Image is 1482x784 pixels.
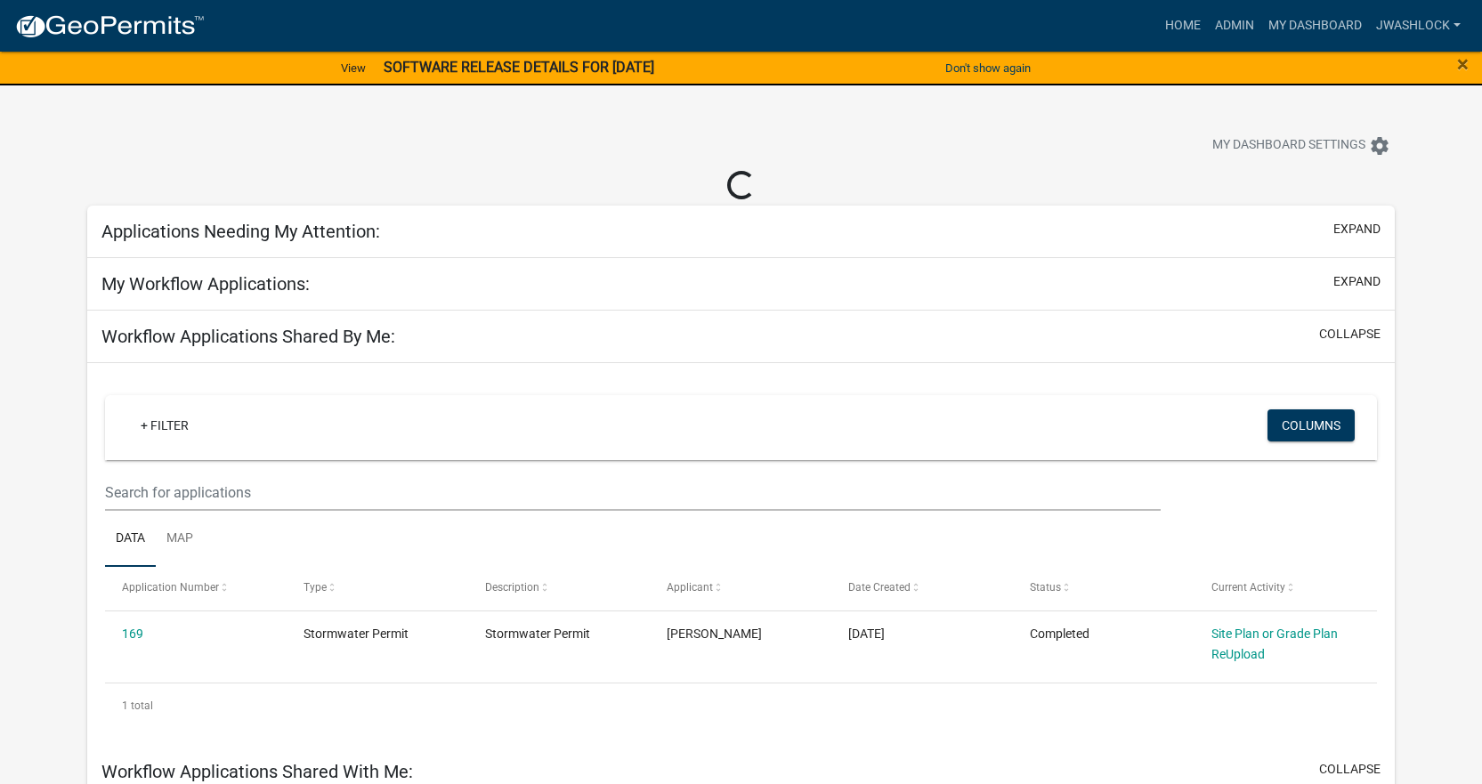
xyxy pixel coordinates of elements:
[1030,581,1061,594] span: Status
[105,511,156,568] a: Data
[1261,9,1369,43] a: My Dashboard
[1158,9,1208,43] a: Home
[938,53,1038,83] button: Don't show again
[122,626,143,641] a: 169
[1457,53,1469,75] button: Close
[101,761,413,782] h5: Workflow Applications Shared With Me:
[1457,52,1469,77] span: ×
[1319,760,1381,779] button: collapse
[304,626,409,641] span: Stormwater Permit
[1208,9,1261,43] a: Admin
[468,567,650,610] datatable-header-cell: Description
[1369,135,1390,157] i: settings
[1195,567,1376,610] datatable-header-cell: Current Activity
[101,221,380,242] h5: Applications Needing My Attention:
[1030,626,1089,641] span: Completed
[1267,409,1355,441] button: Columns
[831,567,1013,610] datatable-header-cell: Date Created
[1211,581,1285,594] span: Current Activity
[87,363,1395,746] div: collapse
[105,474,1160,511] input: Search for applications
[1211,626,1338,661] a: Site Plan or Grade Plan ReUpload
[101,273,310,295] h5: My Workflow Applications:
[848,626,885,641] span: 09/26/2022
[122,581,219,594] span: Application Number
[105,683,1377,728] div: 1 total
[667,581,713,594] span: Applicant
[1333,272,1381,291] button: expand
[485,581,539,594] span: Description
[384,59,654,76] strong: SOFTWARE RELEASE DETAILS FOR [DATE]
[156,511,204,568] a: Map
[126,409,203,441] a: + Filter
[1212,135,1365,157] span: My Dashboard Settings
[650,567,831,610] datatable-header-cell: Applicant
[1369,9,1468,43] a: jwashlock
[1013,567,1195,610] datatable-header-cell: Status
[1319,325,1381,344] button: collapse
[848,581,911,594] span: Date Created
[287,567,468,610] datatable-header-cell: Type
[667,626,762,641] span: Brett Kiracofe
[101,326,395,347] h5: Workflow Applications Shared By Me:
[1333,220,1381,238] button: expand
[1198,128,1405,163] button: My Dashboard Settingssettings
[334,53,373,83] a: View
[485,626,590,641] span: Stormwater Permit
[105,567,287,610] datatable-header-cell: Application Number
[304,581,327,594] span: Type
